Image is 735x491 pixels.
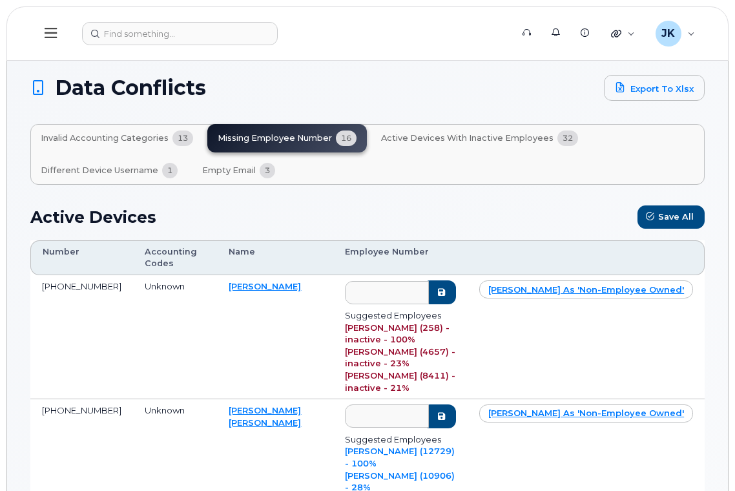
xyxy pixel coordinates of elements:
[229,281,301,291] a: [PERSON_NAME]
[479,404,693,423] a: [PERSON_NAME] as 'non-employee owned'
[557,131,578,146] span: 32
[217,240,333,276] th: Name
[162,163,178,178] span: 1
[30,240,133,276] th: Number
[658,211,694,223] span: Save All
[55,78,206,98] span: Data Conflicts
[345,434,456,446] div: Suggested Employees
[345,309,456,322] div: Suggested Employees
[637,205,705,229] button: Save All
[381,133,554,143] span: Active Devices with Inactive Employees
[30,207,156,227] h2: Active Devices
[345,346,455,369] a: [PERSON_NAME] (4657) - inactive - 23%
[133,240,217,276] th: Accounting Codes
[229,405,301,428] a: [PERSON_NAME] [PERSON_NAME]
[172,131,193,146] span: 13
[333,240,468,276] th: Employee Number
[345,446,455,468] a: [PERSON_NAME] (12729) - 100%
[479,280,693,298] a: [PERSON_NAME] as 'non-employee owned'
[30,275,133,399] td: [PHONE_NUMBER]
[604,75,705,101] a: Export to Xlsx
[41,165,158,176] span: Different Device Username
[345,322,450,345] a: [PERSON_NAME] (258) - inactive - 100%
[260,163,275,178] span: 3
[133,275,217,399] td: Unknown
[41,133,169,143] span: Invalid Accounting Categories
[345,370,455,393] a: [PERSON_NAME] (8411) - inactive - 21%
[202,165,256,176] span: Empty Email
